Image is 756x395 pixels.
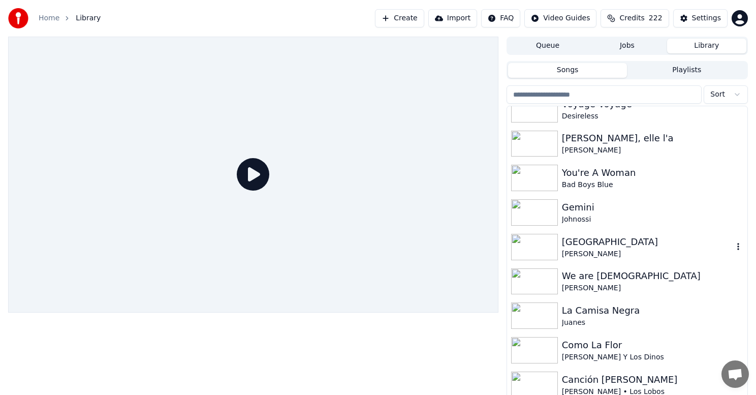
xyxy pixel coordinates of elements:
[587,39,667,53] button: Jobs
[601,9,669,27] button: Credits222
[692,13,721,23] div: Settings
[562,303,743,318] div: La Camisa Negra
[562,338,743,352] div: Como La Flor
[76,13,101,23] span: Library
[710,89,725,100] span: Sort
[562,269,743,283] div: We are [DEMOGRAPHIC_DATA]
[428,9,477,27] button: Import
[562,352,743,362] div: [PERSON_NAME] Y Los Dinos
[649,13,663,23] span: 222
[562,180,743,190] div: Bad Boys Blue
[524,9,596,27] button: Video Guides
[667,39,746,53] button: Library
[375,9,424,27] button: Create
[673,9,728,27] button: Settings
[508,63,627,78] button: Songs
[562,235,733,249] div: [GEOGRAPHIC_DATA]
[562,131,743,145] div: [PERSON_NAME], elle l'a
[562,145,743,156] div: [PERSON_NAME]
[562,318,743,328] div: Juanes
[508,39,587,53] button: Queue
[481,9,520,27] button: FAQ
[562,111,743,121] div: Desireless
[721,360,749,388] a: Öppna chatt
[619,13,644,23] span: Credits
[562,166,743,180] div: You're A Woman
[39,13,59,23] a: Home
[8,8,28,28] img: youka
[562,249,733,259] div: [PERSON_NAME]
[562,215,743,225] div: Johnossi
[562,200,743,215] div: Gemini
[627,63,746,78] button: Playlists
[562,373,743,387] div: Canción [PERSON_NAME]
[39,13,101,23] nav: breadcrumb
[562,283,743,293] div: [PERSON_NAME]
